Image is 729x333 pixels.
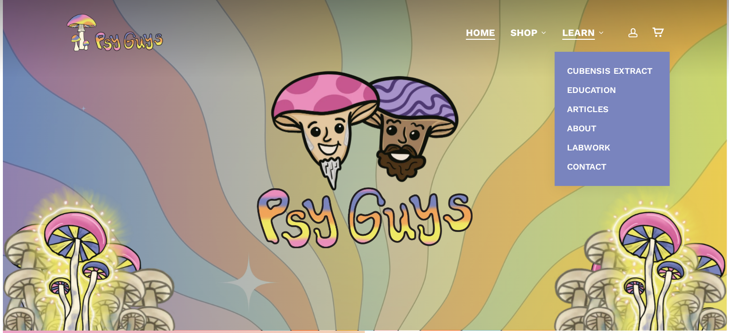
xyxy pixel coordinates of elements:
[564,119,660,138] a: About
[510,26,547,39] a: Shop
[652,27,663,38] a: Cart
[567,142,610,152] span: Labwork
[567,104,609,114] span: Articles
[564,61,660,80] a: Cubensis Extract
[66,13,163,52] img: PsyGuys
[567,85,616,95] span: Education
[564,100,660,119] a: Articles
[269,58,461,202] img: PsyGuys Heads Logo
[567,161,606,172] span: Contact
[257,187,473,248] img: Psychedelic PsyGuys Text Logo
[567,123,596,133] span: About
[564,80,660,100] a: Education
[466,26,495,39] a: Home
[564,138,660,157] a: Labwork
[510,27,537,38] span: Shop
[564,157,660,176] a: Contact
[567,66,652,76] span: Cubensis Extract
[466,27,495,38] span: Home
[562,27,595,38] span: Learn
[562,26,604,39] a: Learn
